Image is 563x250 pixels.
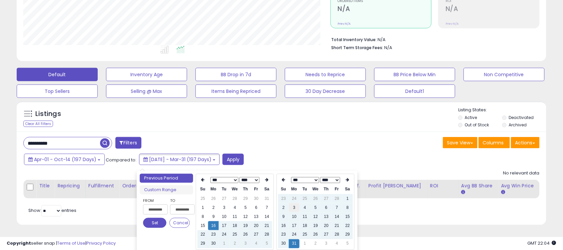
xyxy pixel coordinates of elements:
td: 3 [240,239,251,248]
button: BB Drop in 7d [195,68,276,81]
p: Listing States: [458,107,546,113]
button: [DATE] - Mar-31 (197 Days) [139,154,220,165]
td: 22 [342,221,353,230]
th: Sa [261,185,272,194]
td: 29 [197,239,208,248]
h2: N/A [338,5,432,14]
span: Columns [483,139,504,146]
td: 13 [251,212,261,221]
td: 5 [240,203,251,212]
td: 12 [310,212,321,221]
td: 26 [310,194,321,203]
td: 4 [332,239,342,248]
td: 23 [208,230,219,239]
th: We [310,185,321,194]
label: Out of Stock [465,122,489,128]
th: Su [197,185,208,194]
td: 26 [240,230,251,239]
span: 2025-10-13 22:04 GMT [528,240,556,246]
td: 26 [310,230,321,239]
td: 18 [300,221,310,230]
div: Total Profit Diff. [322,182,363,190]
td: 3 [219,203,229,212]
td: 25 [197,194,208,203]
td: 29 [342,230,353,239]
td: 11 [300,212,310,221]
th: Fr [332,185,342,194]
strong: Copyright [7,240,31,246]
td: 2 [278,203,289,212]
td: 6 [251,203,261,212]
td: 30 [208,239,219,248]
td: 4 [229,203,240,212]
th: We [229,185,240,194]
td: 4 [300,203,310,212]
li: Previous Period [140,174,193,183]
button: Default1 [374,85,455,98]
button: BB Price Below Min [374,68,455,81]
button: Non Competitive [464,68,545,81]
td: 17 [219,221,229,230]
td: 12 [240,212,251,221]
td: 8 [342,203,353,212]
button: Items Being Repriced [195,85,276,98]
td: 25 [229,230,240,239]
button: Default [17,68,98,81]
li: Custom Range [140,185,193,195]
td: 20 [251,221,261,230]
label: From [143,197,166,204]
td: 1 [300,239,310,248]
th: Th [321,185,332,194]
td: 28 [261,230,272,239]
button: Apply [222,154,244,165]
span: Show: entries [28,207,76,214]
label: To [170,197,190,204]
td: 13 [321,212,332,221]
td: 20 [321,221,332,230]
td: 1 [197,203,208,212]
td: 18 [229,221,240,230]
a: Privacy Policy [86,240,116,246]
td: 1 [219,239,229,248]
td: 19 [310,221,321,230]
td: 21 [261,221,272,230]
a: Terms of Use [57,240,85,246]
th: Mo [208,185,219,194]
td: 10 [219,212,229,221]
td: 27 [321,230,332,239]
td: 30 [251,194,261,203]
button: Save View [443,137,478,148]
div: seller snap | | [7,240,116,247]
td: 21 [332,221,342,230]
td: 28 [229,194,240,203]
td: 11 [229,212,240,221]
td: 1 [342,194,353,203]
td: 23 [278,230,289,239]
td: 9 [208,212,219,221]
td: 5 [261,239,272,248]
td: 3 [289,203,300,212]
div: ROI [430,182,456,190]
td: 3 [321,239,332,248]
td: 28 [332,194,342,203]
td: 7 [332,203,342,212]
button: Cancel [169,218,190,228]
td: 8 [197,212,208,221]
td: 16 [278,221,289,230]
td: 17 [289,221,300,230]
label: Deactivated [509,115,534,120]
div: Ordered Items [122,182,160,190]
small: Prev: N/A [338,22,351,26]
h2: N/A [446,5,539,14]
td: 4 [251,239,261,248]
span: Compared to: [106,157,136,163]
td: 27 [219,194,229,203]
button: Filters [115,137,141,149]
button: Columns [479,137,510,148]
td: 27 [321,194,332,203]
td: 15 [197,221,208,230]
td: 5 [310,203,321,212]
small: Avg Win Price. [501,190,505,196]
label: Archived [509,122,527,128]
small: Avg BB Share. [461,190,465,196]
